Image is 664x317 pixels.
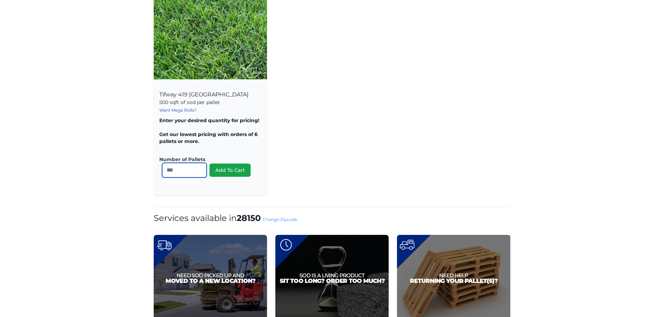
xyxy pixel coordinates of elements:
[237,213,261,223] strong: 28150
[159,99,261,106] p: 500 sqft of sod per pallet
[159,117,261,145] p: Enter your desired quantity for pricing! Get our lowest pricing with orders of 6 pallets or more.
[159,108,197,113] a: Want Mega Rolls?
[263,217,297,222] a: Change Zipcode
[154,213,511,224] h1: Services available in
[209,164,251,177] button: Add To Cart
[159,156,256,163] label: Number of Pallets
[154,84,267,196] div: Tifway 419 [GEOGRAPHIC_DATA]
